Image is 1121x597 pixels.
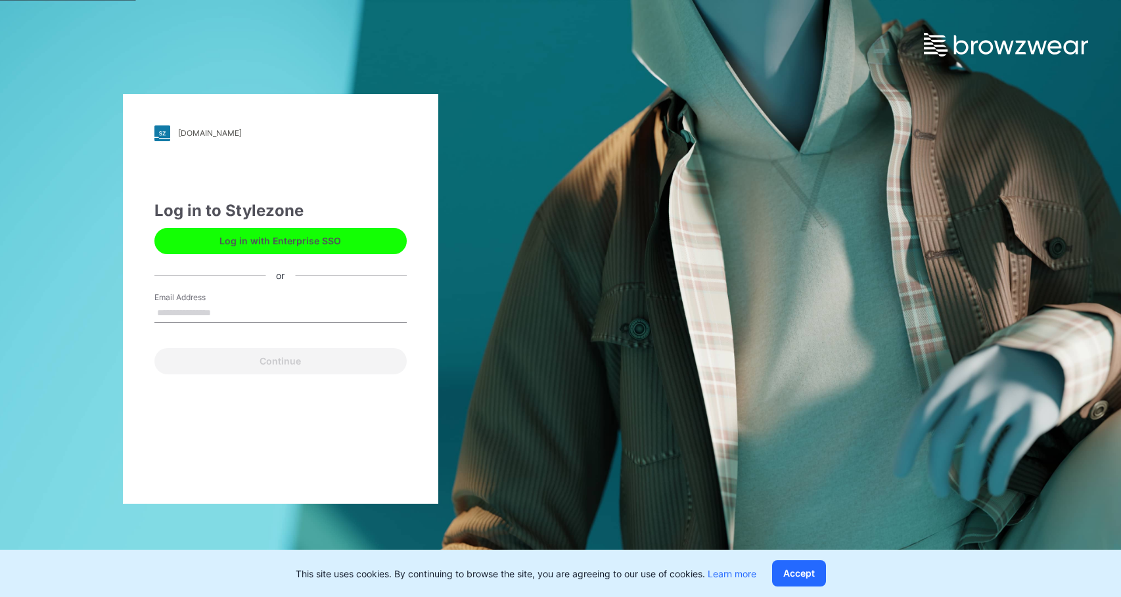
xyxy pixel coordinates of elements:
div: or [265,269,295,282]
div: [DOMAIN_NAME] [178,128,242,138]
label: Email Address [154,292,246,303]
a: [DOMAIN_NAME] [154,125,407,141]
div: Log in to Stylezone [154,199,407,223]
button: Accept [772,560,826,586]
a: Learn more [708,568,756,579]
img: browzwear-logo.e42bd6dac1945053ebaf764b6aa21510.svg [924,33,1088,56]
img: stylezone-logo.562084cfcfab977791bfbf7441f1a819.svg [154,125,170,141]
button: Log in with Enterprise SSO [154,228,407,254]
p: This site uses cookies. By continuing to browse the site, you are agreeing to our use of cookies. [296,567,756,581]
